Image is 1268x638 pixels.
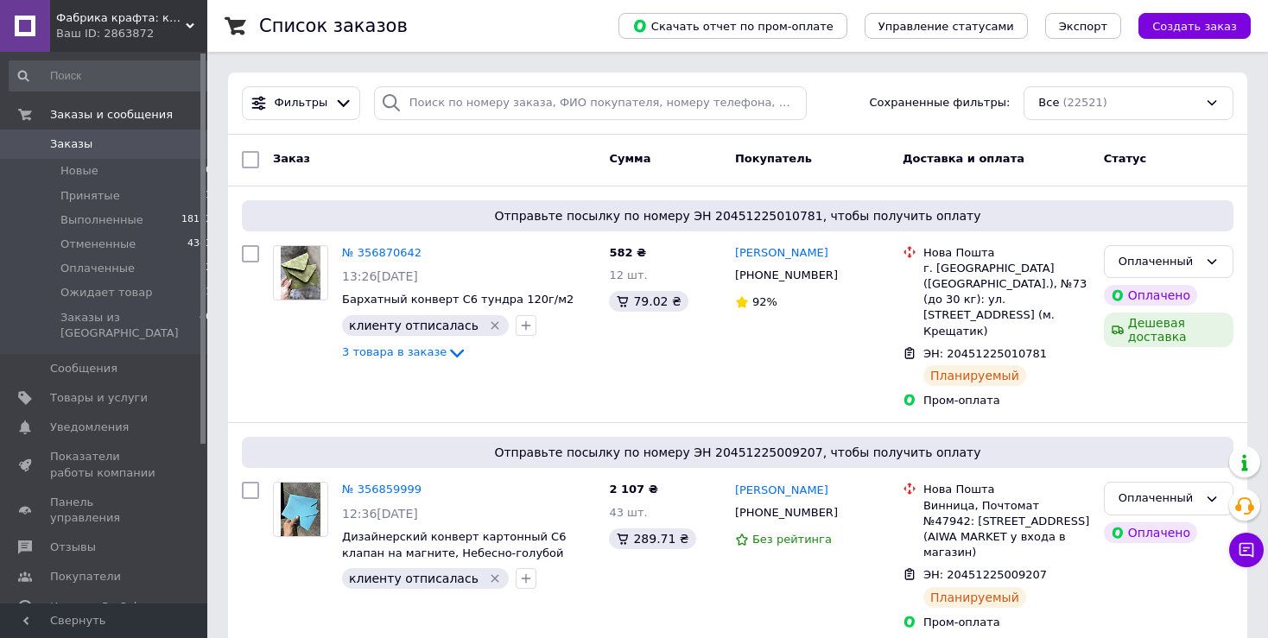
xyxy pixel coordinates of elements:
[342,346,447,359] span: 3 товара в заказе
[1038,95,1059,111] span: Все
[923,347,1047,360] span: ЭН: 20451225010781
[923,261,1090,339] div: г. [GEOGRAPHIC_DATA] ([GEOGRAPHIC_DATA].), №73 (до 30 кг): ул. [STREET_ADDRESS] (м. Крещатик)
[50,420,129,435] span: Уведомления
[735,245,828,262] a: [PERSON_NAME]
[60,261,135,276] span: Оплаченные
[609,152,650,165] span: Сумма
[1119,490,1198,508] div: Оплаченный
[488,319,502,332] svg: Удалить метку
[923,615,1090,630] div: Пром-оплата
[923,245,1090,261] div: Нова Пошта
[1138,13,1251,39] button: Создать заказ
[259,16,408,36] h1: Список заказов
[923,568,1047,581] span: ЭН: 20451225009207
[609,528,695,549] div: 289.71 ₴
[1152,20,1237,33] span: Создать заказ
[200,310,212,341] span: 40
[181,212,212,228] span: 18173
[609,506,647,519] span: 43 шт.
[60,163,98,179] span: Новые
[206,188,212,204] span: 1
[735,506,838,519] span: [PHONE_NUMBER]
[50,390,148,406] span: Товары и услуги
[735,152,812,165] span: Покупатель
[1045,13,1121,39] button: Экспорт
[1104,285,1197,306] div: Оплачено
[50,449,160,480] span: Показатели работы компании
[206,163,212,179] span: 0
[1104,522,1197,543] div: Оплачено
[1121,19,1251,32] a: Создать заказ
[1119,253,1198,271] div: Оплаченный
[923,365,1026,386] div: Планируемый
[609,268,647,281] span: 12 шт.
[349,572,479,585] span: клиенту отписалась
[488,572,502,585] svg: Удалить метку
[903,152,1024,165] span: Доставка и оплата
[735,483,828,499] a: [PERSON_NAME]
[206,285,212,300] span: 1
[273,482,328,537] a: Фото товару
[1104,152,1147,165] span: Статус
[60,237,136,252] span: Отмененные
[342,293,574,306] a: Бархатный конверт С6 тундра 120г/м2
[342,507,418,521] span: 12:36[DATE]
[618,13,847,39] button: Скачать отчет по пром-оплате
[870,95,1011,111] span: Сохраненные фильтры:
[923,482,1090,497] div: Нова Пошта
[50,599,143,615] span: Каталог ProSale
[60,212,143,228] span: Выполненные
[9,60,213,92] input: Поиск
[865,13,1028,39] button: Управление статусами
[923,587,1026,608] div: Планируемый
[281,483,321,536] img: Фото товару
[281,246,321,300] img: Фото товару
[923,393,1090,408] div: Пром-оплата
[349,319,479,332] span: клиенту отписалась
[60,285,152,300] span: Ожидает товар
[342,269,418,283] span: 13:26[DATE]
[50,107,173,123] span: Заказы и сообщения
[249,207,1227,224] span: Отправьте посылку по номеру ЭН 20451225010781, чтобы получить оплату
[56,10,186,26] span: Фабрика крафта: крафт бумага и упаковка, оборудование для архивации документов
[50,361,117,376] span: Сообщения
[342,345,467,358] a: 3 товара в заказе
[374,86,807,120] input: Поиск по номеру заказа, ФИО покупателя, номеру телефона, Email, номеру накладной
[60,310,200,341] span: Заказы из [GEOGRAPHIC_DATA]
[735,268,838,281] span: [PHONE_NUMBER]
[923,498,1090,561] div: Винница, Почтомат №47942: [STREET_ADDRESS] (AIWA MARKET у входа в магазин)
[752,533,832,546] span: Без рейтинга
[206,261,212,276] span: 3
[1059,20,1107,33] span: Экспорт
[249,444,1227,461] span: Отправьте посылку по номеру ЭН 20451225009207, чтобы получить оплату
[609,483,657,496] span: 2 107 ₴
[56,26,207,41] div: Ваш ID: 2863872
[1062,96,1107,109] span: (22521)
[50,569,121,584] span: Покупатели
[1104,313,1233,347] div: Дешевая доставка
[50,540,96,555] span: Отзывы
[752,295,777,308] span: 92%
[187,237,212,252] span: 4343
[609,291,688,312] div: 79.02 ₴
[342,530,566,559] a: Дизайнерский конверт картонный С6 клапан на магните, Небесно-голубой
[60,188,120,204] span: Принятые
[273,245,328,300] a: Фото товару
[50,495,160,526] span: Панель управления
[878,20,1014,33] span: Управление статусами
[50,136,92,152] span: Заказы
[273,152,310,165] span: Заказ
[342,483,422,496] a: № 356859999
[632,18,834,34] span: Скачать отчет по пром-оплате
[1229,533,1264,567] button: Чат с покупателем
[609,246,646,259] span: 582 ₴
[342,246,422,259] a: № 356870642
[275,95,328,111] span: Фильтры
